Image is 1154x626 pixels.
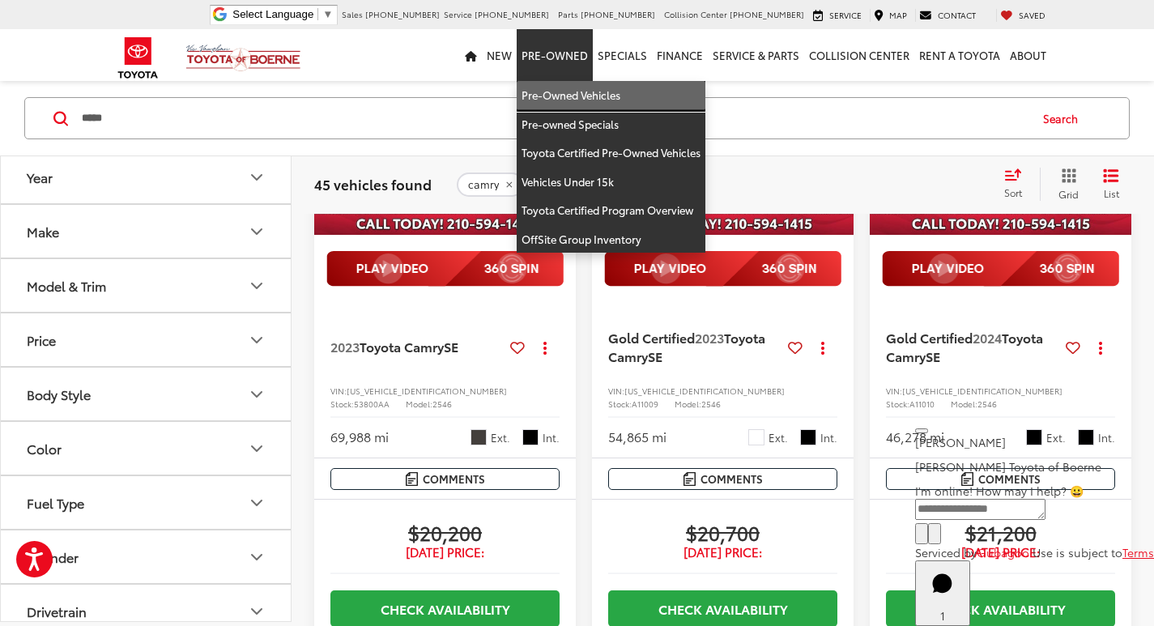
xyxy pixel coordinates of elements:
[27,279,106,294] div: Model & Trim
[886,428,944,446] div: 46,278 mi
[915,9,980,22] a: Contact
[543,341,547,354] span: dropdown dots
[804,29,914,81] a: Collision Center
[608,398,632,410] span: Stock:
[365,8,440,20] span: [PHONE_NUMBER]
[882,251,1119,287] img: full motion video
[330,544,560,560] span: [DATE] Price:
[829,9,862,21] span: Service
[558,8,578,20] span: Parts
[1033,544,1122,560] span: Use is subject to
[889,9,907,21] span: Map
[491,430,510,445] span: Ext.
[581,8,655,20] span: [PHONE_NUMBER]
[27,604,87,620] div: Drivetrain
[1,314,292,367] button: PricePrice
[940,607,945,624] span: 1
[951,398,977,410] span: Model:
[471,429,487,445] span: Predawn Gray Mica
[886,520,1115,544] span: $21,200
[347,385,507,397] span: [US_VEHICLE_IDENTIFICATION_NUMBER]
[809,333,837,361] button: Actions
[108,32,168,84] img: Toyota
[608,328,765,364] span: Toyota Camry
[247,330,266,350] div: Price
[909,398,935,410] span: A11010
[977,544,1033,560] a: Gubagoo.
[330,398,354,410] span: Stock:
[330,337,360,356] span: 2023
[247,547,266,567] div: Cylinder
[27,496,84,511] div: Fuel Type
[593,29,652,81] a: Specials
[517,110,705,139] a: Pre-owned Specials
[27,224,59,240] div: Make
[1,206,292,258] button: MakeMake
[996,168,1040,200] button: Select sort value
[608,428,666,446] div: 54,865 mi
[809,9,866,22] a: Service
[604,251,841,287] img: full motion video
[977,398,997,410] span: 2546
[517,29,593,81] a: Pre-Owned
[608,468,837,490] button: Comments
[701,398,721,410] span: 2546
[1,531,292,584] button: CylinderCylinder
[695,328,724,347] span: 2023
[1122,544,1154,560] a: Terms
[886,328,1043,364] span: Toyota Camry
[683,472,696,486] img: Comments
[1103,185,1119,199] span: List
[27,333,56,348] div: Price
[460,29,482,81] a: Home
[1040,168,1091,200] button: Grid View
[748,429,764,445] span: White
[432,398,452,410] span: 2546
[1,423,292,475] button: ColorColor
[632,398,658,410] span: A11009
[902,385,1062,397] span: [US_VEHICLE_IDENTIFICATION_NUMBER]
[326,251,564,287] img: full motion video
[247,493,266,513] div: Fuel Type
[80,99,1028,138] form: Search by Make, Model, or Keyword
[886,328,973,347] span: Gold Certified
[543,430,560,445] span: Int.
[247,602,266,621] div: Drivetrain
[915,418,1154,560] div: Close[PERSON_NAME][PERSON_NAME] Toyota of BoerneI'm online! How may I help? 😀Type your messageCha...
[915,499,1045,520] textarea: Type your message
[517,138,705,168] a: Toyota Certified Pre-Owned Vehicles
[517,225,705,253] a: OffSite Group Inventory
[821,341,824,354] span: dropdown dots
[608,328,695,347] span: Gold Certified
[232,8,333,20] a: Select Language​
[247,222,266,241] div: Make
[608,520,837,544] span: $20,700
[915,458,1154,475] p: [PERSON_NAME] Toyota of Boerne
[886,468,1115,490] button: Comments
[406,398,432,410] span: Model:
[27,441,62,457] div: Color
[342,8,363,20] span: Sales
[915,434,1154,450] p: [PERSON_NAME]
[730,8,804,20] span: [PHONE_NUMBER]
[1087,333,1115,361] button: Actions
[769,430,788,445] span: Ext.
[886,329,1059,365] a: Gold Certified2024Toyota CamrySE
[973,328,1002,347] span: 2024
[886,544,1115,560] span: [DATE] Price:
[330,468,560,490] button: Comments
[1004,185,1022,199] span: Sort
[1,151,292,204] button: YearYear
[317,8,318,20] span: ​
[468,177,499,190] span: camry
[1099,341,1102,354] span: dropdown dots
[1,368,292,421] button: Body StyleBody Style
[517,168,705,197] a: Vehicles Under 15k
[517,81,705,110] a: Pre-Owned Vehicles
[517,196,705,225] a: Toyota Certified Program Overview
[624,385,785,397] span: [US_VEHICLE_IDENTIFICATION_NUMBER]
[996,9,1050,22] a: My Saved Vehicles
[886,398,909,410] span: Stock:
[820,430,837,445] span: Int.
[926,347,940,365] span: SE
